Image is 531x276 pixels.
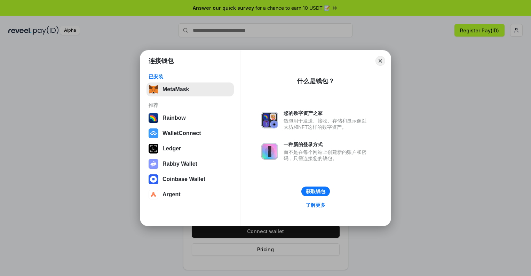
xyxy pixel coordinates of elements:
div: Rabby Wallet [163,161,197,167]
div: 钱包用于发送、接收、存储和显示像以太坊和NFT这样的数字资产。 [284,118,370,130]
button: WalletConnect [146,126,234,140]
div: 获取钱包 [306,188,325,195]
img: svg+xml,%3Csvg%20xmlns%3D%22http%3A%2F%2Fwww.w3.org%2F2000%2Fsvg%22%20width%3D%2228%22%20height%3... [149,144,158,153]
button: Ledger [146,142,234,156]
img: svg+xml,%3Csvg%20width%3D%2228%22%20height%3D%2228%22%20viewBox%3D%220%200%2028%2028%22%20fill%3D... [149,174,158,184]
div: 已安装 [149,73,232,80]
img: svg+xml,%3Csvg%20width%3D%2228%22%20height%3D%2228%22%20viewBox%3D%220%200%2028%2028%22%20fill%3D... [149,190,158,199]
a: 了解更多 [302,200,330,210]
div: Coinbase Wallet [163,176,205,182]
div: 推荐 [149,102,232,108]
div: Rainbow [163,115,186,121]
img: svg+xml,%3Csvg%20xmlns%3D%22http%3A%2F%2Fwww.w3.org%2F2000%2Fsvg%22%20fill%3D%22none%22%20viewBox... [261,143,278,160]
div: 您的数字资产之家 [284,110,370,116]
button: Rainbow [146,111,234,125]
img: svg+xml,%3Csvg%20width%3D%2228%22%20height%3D%2228%22%20viewBox%3D%220%200%2028%2028%22%20fill%3D... [149,128,158,138]
div: Ledger [163,145,181,152]
div: MetaMask [163,86,189,93]
div: 了解更多 [306,202,325,208]
div: WalletConnect [163,130,201,136]
div: 一种新的登录方式 [284,141,370,148]
img: svg+xml,%3Csvg%20xmlns%3D%22http%3A%2F%2Fwww.w3.org%2F2000%2Fsvg%22%20fill%3D%22none%22%20viewBox... [261,112,278,128]
div: Argent [163,191,181,198]
button: Rabby Wallet [146,157,234,171]
button: Close [375,56,385,66]
img: svg+xml,%3Csvg%20xmlns%3D%22http%3A%2F%2Fwww.w3.org%2F2000%2Fsvg%22%20fill%3D%22none%22%20viewBox... [149,159,158,169]
button: 获取钱包 [301,187,330,196]
h1: 连接钱包 [149,57,174,65]
div: 而不是在每个网站上创建新的账户和密码，只需连接您的钱包。 [284,149,370,161]
button: MetaMask [146,82,234,96]
div: 什么是钱包？ [297,77,334,85]
img: svg+xml,%3Csvg%20fill%3D%22none%22%20height%3D%2233%22%20viewBox%3D%220%200%2035%2033%22%20width%... [149,85,158,94]
button: Argent [146,188,234,202]
button: Coinbase Wallet [146,172,234,186]
img: svg+xml,%3Csvg%20width%3D%22120%22%20height%3D%22120%22%20viewBox%3D%220%200%20120%20120%22%20fil... [149,113,158,123]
